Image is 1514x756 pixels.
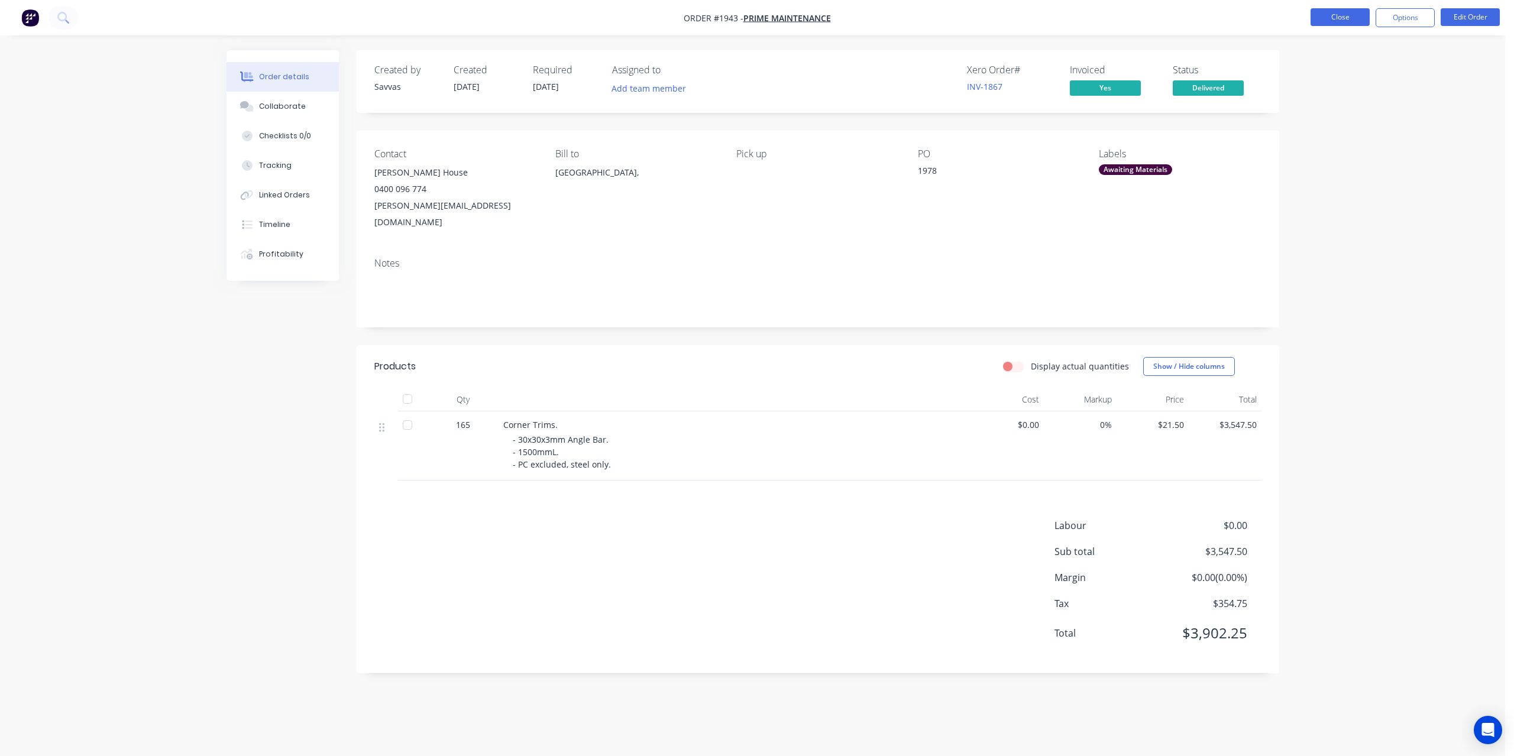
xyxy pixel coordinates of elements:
span: 165 [456,418,470,431]
button: Checklists 0/0 [227,121,339,151]
div: Created [454,64,519,76]
div: Required [533,64,598,76]
span: Delivered [1173,80,1244,95]
span: 0% [1049,418,1112,431]
div: Contact [374,148,536,160]
span: $3,547.50 [1159,544,1247,559]
span: [DATE] [454,81,480,92]
span: Yes [1070,80,1141,95]
a: Prime Maintenance [743,12,831,24]
div: Collaborate [259,101,306,112]
div: Profitability [259,249,303,259]
div: 0400 096 774 [374,181,536,197]
span: Sub total [1054,544,1160,559]
div: Checklists 0/0 [259,131,311,141]
div: [PERSON_NAME] House0400 096 774[PERSON_NAME][EMAIL_ADDRESS][DOMAIN_NAME] [374,164,536,231]
div: Total [1189,388,1261,411]
div: Markup [1044,388,1117,411]
span: Corner Trims. [503,419,558,430]
button: Delivered [1173,80,1244,98]
div: Tracking [259,160,292,171]
span: Total [1054,626,1160,640]
span: $3,902.25 [1159,622,1247,644]
div: Status [1173,64,1261,76]
span: Labour [1054,518,1160,533]
button: Close [1311,8,1370,26]
a: INV-1867 [967,81,1002,92]
button: Order details [227,62,339,92]
button: Add team member [605,80,692,96]
button: Tracking [227,151,339,180]
button: Profitability [227,239,339,269]
div: Qty [428,388,499,411]
span: Tax [1054,596,1160,611]
span: $0.00 [976,418,1040,431]
div: Open Intercom Messenger [1474,716,1502,744]
div: [GEOGRAPHIC_DATA], [555,164,717,181]
div: [PERSON_NAME][EMAIL_ADDRESS][DOMAIN_NAME] [374,197,536,231]
span: $354.75 [1159,596,1247,611]
span: $21.50 [1121,418,1185,431]
div: Awaiting Materials [1099,164,1172,175]
label: Display actual quantities [1031,360,1129,372]
button: Add team member [612,80,693,96]
button: Timeline [227,210,339,239]
button: Options [1376,8,1435,27]
div: Order details [259,72,309,82]
div: Labels [1099,148,1261,160]
div: Created by [374,64,439,76]
div: Assigned to [612,64,730,76]
div: [GEOGRAPHIC_DATA], [555,164,717,202]
span: $3,547.50 [1193,418,1257,431]
button: Edit Order [1441,8,1500,26]
div: Bill to [555,148,717,160]
img: Factory [21,9,39,27]
div: Pick up [736,148,898,160]
span: - 30x30x3mm Angle Bar. - 1500mmL. - PC excluded, steel only. [513,434,611,470]
div: PO [918,148,1080,160]
div: Invoiced [1070,64,1159,76]
div: Products [374,359,416,374]
div: Linked Orders [259,190,310,200]
div: Timeline [259,219,290,230]
span: Margin [1054,570,1160,585]
button: Linked Orders [227,180,339,210]
div: Cost [972,388,1044,411]
button: Collaborate [227,92,339,121]
div: Price [1117,388,1189,411]
span: $0.00 ( 0.00 %) [1159,570,1247,585]
div: Savvas [374,80,439,93]
div: 1978 [918,164,1066,181]
span: [DATE] [533,81,559,92]
span: Order #1943 - [684,12,743,24]
div: Notes [374,258,1261,269]
div: Xero Order # [967,64,1056,76]
span: $0.00 [1159,518,1247,533]
button: Show / Hide columns [1143,357,1235,376]
div: [PERSON_NAME] House [374,164,536,181]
